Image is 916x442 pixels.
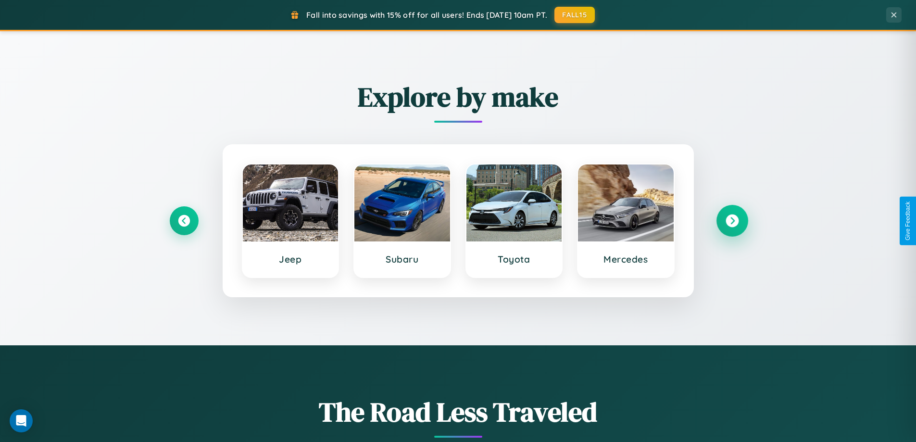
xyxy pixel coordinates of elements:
[554,7,595,23] button: FALL15
[588,253,664,265] h3: Mercedes
[364,253,440,265] h3: Subaru
[170,393,747,430] h1: The Road Less Traveled
[476,253,552,265] h3: Toyota
[170,78,747,115] h2: Explore by make
[10,409,33,432] div: Open Intercom Messenger
[904,202,911,240] div: Give Feedback
[252,253,329,265] h3: Jeep
[306,10,547,20] span: Fall into savings with 15% off for all users! Ends [DATE] 10am PT.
